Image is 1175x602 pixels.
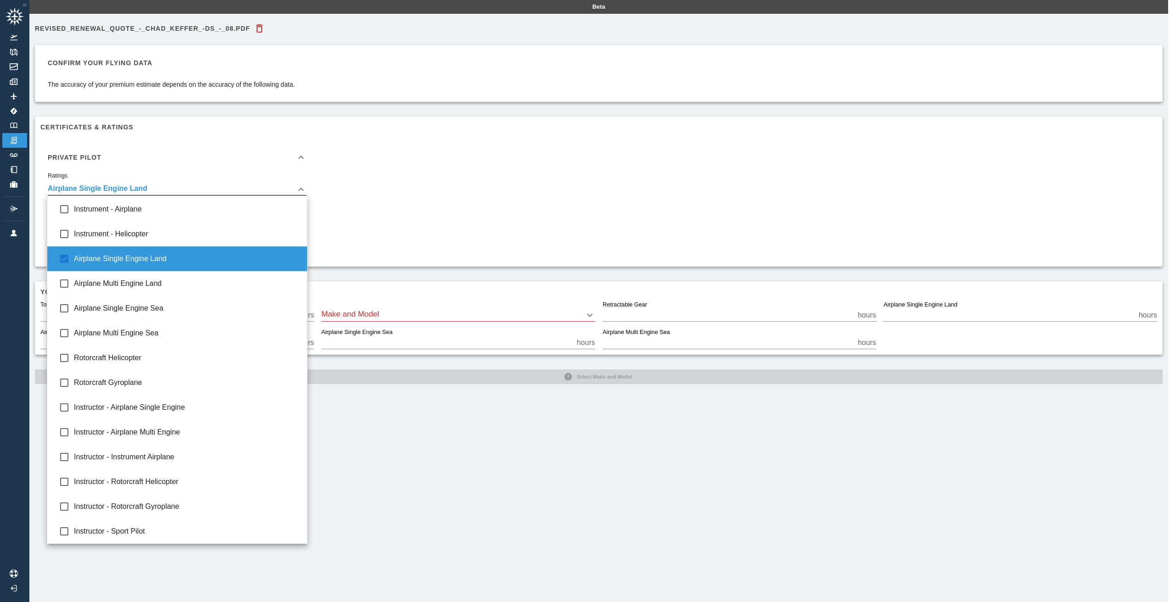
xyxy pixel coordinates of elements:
[74,451,300,463] span: Instructor - Instrument Airplane
[74,526,300,537] span: Instructor - Sport Pilot
[74,427,300,438] span: Instructor - Airplane Multi Engine
[74,204,300,215] span: Instrument - Airplane
[74,501,300,512] span: Instructor - Rotorcraft Gyroplane
[74,328,300,339] span: Airplane Multi Engine Sea
[74,229,300,240] span: Instrument - Helicopter
[74,377,300,388] span: Rotorcraft Gyroplane
[74,402,300,413] span: Instructor - Airplane Single Engine
[74,278,300,289] span: Airplane Multi Engine Land
[74,476,300,487] span: Instructor - Rotorcraft Helicopter
[74,352,300,363] span: Rotorcraft Helicopter
[74,303,300,314] span: Airplane Single Engine Sea
[74,253,300,264] span: Airplane Single Engine Land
